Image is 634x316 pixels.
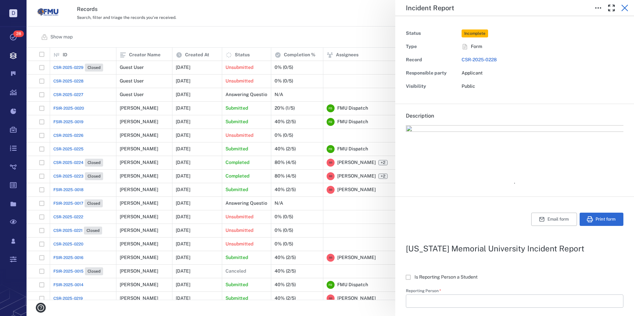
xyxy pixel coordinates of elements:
[580,213,623,226] button: Print form
[463,31,487,36] span: Incomplete
[15,5,29,11] span: Help
[13,30,24,37] span: 28
[406,125,623,186] p: .
[5,5,212,11] body: Rich Text Area. Press ALT-0 for help.
[414,274,477,281] span: Is Reporting Person a Student
[406,69,459,78] div: Responsible party
[605,1,618,15] button: Toggle Fullscreen
[618,1,631,15] button: Close
[406,244,623,252] h2: [US_STATE] Memorial University Incident Report
[406,112,623,120] h6: Description
[406,4,454,12] h5: Incident Report
[406,42,459,51] div: Type
[406,55,459,65] div: Record
[462,83,475,89] span: Public
[592,1,605,15] button: Toggle to Edit Boxes
[406,289,623,294] label: Reporting Person
[406,82,459,91] div: Visibility
[471,43,482,50] span: Form
[462,70,483,76] span: Applicant
[406,294,623,308] div: Reporting Person
[462,57,497,62] a: CSR-2025-0228
[406,29,459,38] div: Status
[531,213,577,226] button: Email form
[9,9,17,17] p: D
